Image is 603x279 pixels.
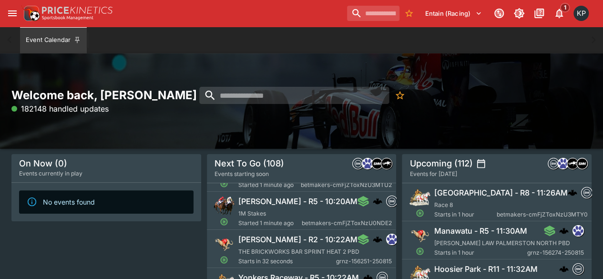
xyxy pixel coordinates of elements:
div: betmakers [386,196,398,207]
img: grnz.png [387,234,397,245]
button: Documentation [531,5,548,22]
input: search [199,87,389,104]
button: Kedar Pandit [571,3,592,24]
img: betmakers.png [387,196,397,207]
div: grnz [572,225,584,237]
button: No Bookmarks [401,6,417,21]
div: cerberus [559,226,569,236]
img: grnz.png [362,158,373,169]
img: grnz.png [573,226,583,236]
img: betmakers.png [582,187,592,198]
button: Notifications [551,5,568,22]
img: logo-cerberus.svg [568,188,577,197]
input: search [347,6,399,21]
img: grnz.png [558,158,568,169]
div: No events found [43,193,95,211]
h6: Hoosier Park - R11 - 11:32AM [434,264,538,274]
span: grnz-156251-250815 [336,257,391,266]
span: 1M Stakes [238,210,266,217]
div: betmakers [581,187,593,198]
img: betmakers.png [353,158,363,169]
div: betmakers [548,158,559,169]
div: nztr [567,158,578,169]
div: cerberus [373,235,382,244]
img: betmakers.png [548,158,559,169]
div: grnz [362,158,373,169]
div: cerberus [568,188,577,197]
div: samemeetingmulti [576,158,588,169]
svg: Open [416,247,425,256]
div: grnz [557,158,569,169]
span: [PERSON_NAME] LAW PALMERSTON NORTH PBD [434,239,570,247]
h6: Manawatu - R5 - 11:30AM [434,226,527,236]
div: samemeetingmulti [371,158,383,169]
div: cerberus [373,196,382,206]
span: betmakers-cmFjZToxNzU3MTU2 [300,180,391,190]
span: Race 8 [434,201,453,208]
button: settings [476,159,486,168]
img: greyhound_racing.png [409,225,430,246]
h6: [PERSON_NAME] - R2 - 10:22AM [238,235,358,245]
h6: [GEOGRAPHIC_DATA] - R8 - 11:26AM [434,188,568,198]
p: 182148 handled updates [11,103,109,114]
img: betmakers.png [573,264,583,274]
img: horse_racing.png [214,196,235,217]
span: Events for [DATE] [409,169,457,179]
img: samemeetingmulti.png [577,158,587,169]
img: PriceKinetics [42,7,112,14]
img: greyhound_racing.png [214,234,235,255]
h5: Next To Go (108) [215,158,284,169]
div: betmakers [352,158,364,169]
img: logo-cerberus.svg [559,226,569,236]
svg: Open [416,209,425,217]
img: logo-cerberus.svg [373,235,382,244]
h6: [PERSON_NAME] - R5 - 10:20AM [238,196,358,207]
button: Event Calendar [20,27,87,53]
span: Starts in 1 hour [434,210,497,219]
div: cerberus [559,264,569,274]
button: No Bookmarks [391,87,408,104]
div: grnz [386,234,398,245]
span: Events currently in play [19,169,82,178]
span: THE BRICKWORKS BAR SPRINT HEAT 2 PBD [238,248,359,255]
svg: Open [220,256,228,264]
span: betmakers-cmFjZToxNzU3MTY0 [497,210,588,219]
span: Starts in 32 seconds [238,257,336,266]
img: PriceKinetics Logo [21,4,40,23]
button: Select Tenant [419,6,488,21]
img: harness_racing.png [409,187,430,208]
img: nztr.png [381,158,392,169]
button: Connected to PK [491,5,508,22]
button: open drawer [4,5,21,22]
span: Started 1 minute ago [238,218,302,228]
span: Started 1 minute ago [238,180,301,190]
h2: Welcome back, [PERSON_NAME] [11,88,201,103]
div: Kedar Pandit [573,6,589,21]
img: logo-cerberus.svg [373,196,382,206]
svg: Open [220,217,228,226]
span: 1 [560,3,570,12]
span: Events starting soon [215,169,269,179]
img: Sportsbook Management [42,16,93,20]
span: betmakers-cmFjZToxNzU0NDE2 [301,218,391,228]
div: betmakers [572,263,584,275]
button: Toggle light/dark mode [511,5,528,22]
h5: On Now (0) [19,158,67,169]
svg: Open [220,179,228,188]
span: Starts in 1 hour [434,248,527,258]
span: grnz-156274-250815 [527,248,584,258]
img: samemeetingmulti.png [372,158,382,169]
div: nztr [381,158,392,169]
img: logo-cerberus.svg [559,264,569,274]
img: nztr.png [567,158,578,169]
h5: Upcoming (112) [409,158,472,169]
